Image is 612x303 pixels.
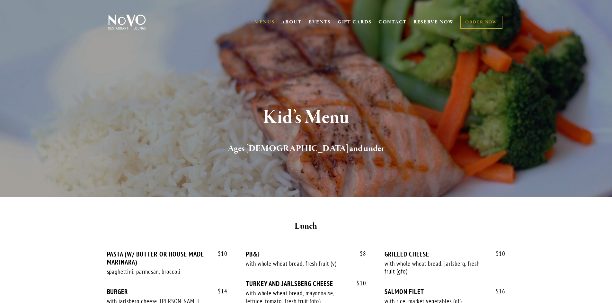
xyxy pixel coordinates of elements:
h1: Kid’s Menu [119,107,493,128]
a: ABOUT [281,19,302,25]
div: spaghettini, parmesan, broccoli [107,268,209,276]
div: with whole wheat bread, jarlsberg, fresh fruit (gfo) [385,260,487,275]
a: MENUS [254,19,275,25]
h2: Lunch [119,220,493,233]
a: ORDER NOW [460,16,502,29]
span: $ [360,250,363,257]
span: $ [357,279,360,287]
span: $ [218,287,221,295]
div: PASTA (W/ BUTTER OR HOUSE MADE MARINARA) [107,250,227,266]
div: BURGER [107,288,227,296]
a: CONTACT [378,16,407,28]
div: SALMON FILET [385,288,505,296]
div: with whole wheat bread, fresh fruit (v) [246,260,348,268]
h2: Ages [DEMOGRAPHIC_DATA] and under [119,142,493,156]
img: Novo Restaurant &amp; Lounge [107,14,147,30]
div: TURKEY AND JARLSBERG CHEESE [246,280,366,288]
a: GIFT CARDS [338,16,372,28]
span: 10 [489,250,505,257]
a: EVENTS [309,19,331,25]
span: 8 [353,250,366,257]
span: 10 [350,280,366,287]
span: 14 [211,288,227,295]
span: $ [496,287,499,295]
a: RESERVE NOW [413,16,454,28]
div: GRILLED CHEESE [385,250,505,258]
div: PB&J [246,250,366,258]
span: $ [218,250,221,257]
span: 16 [489,288,505,295]
span: $ [496,250,499,257]
span: 10 [211,250,227,257]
